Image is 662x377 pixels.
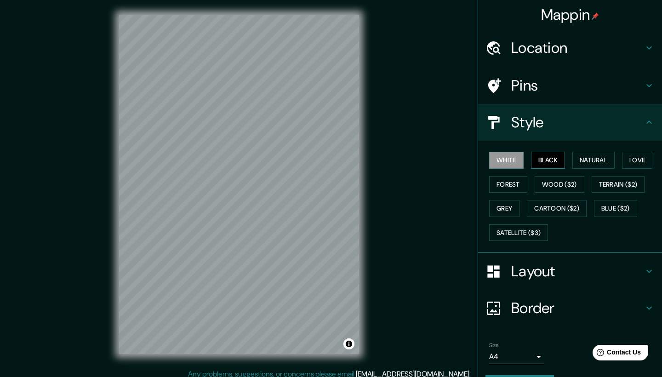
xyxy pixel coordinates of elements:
[594,200,637,217] button: Blue ($2)
[511,299,644,317] h4: Border
[535,176,584,193] button: Wood ($2)
[592,12,599,20] img: pin-icon.png
[527,200,587,217] button: Cartoon ($2)
[478,290,662,326] div: Border
[511,113,644,131] h4: Style
[489,200,519,217] button: Grey
[489,176,527,193] button: Forest
[489,349,544,364] div: A4
[622,152,652,169] button: Love
[478,104,662,141] div: Style
[489,342,499,349] label: Size
[511,262,644,280] h4: Layout
[580,341,652,367] iframe: Help widget launcher
[572,152,615,169] button: Natural
[478,253,662,290] div: Layout
[531,152,565,169] button: Black
[592,176,645,193] button: Terrain ($2)
[511,39,644,57] h4: Location
[541,6,599,24] h4: Mappin
[478,29,662,66] div: Location
[489,152,524,169] button: White
[489,224,548,241] button: Satellite ($3)
[119,15,359,354] canvas: Map
[478,67,662,104] div: Pins
[343,338,354,349] button: Toggle attribution
[511,76,644,95] h4: Pins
